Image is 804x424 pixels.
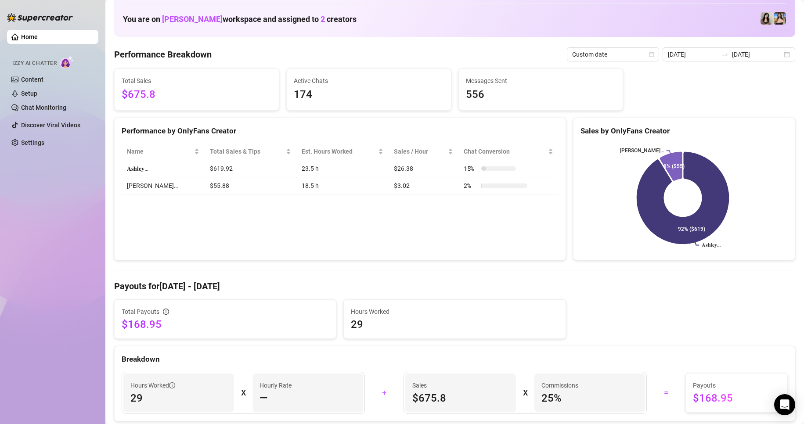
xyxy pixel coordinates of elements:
article: Hourly Rate [260,381,292,390]
h4: Performance Breakdown [114,48,212,61]
img: 𝐀𝐬𝐡𝐥𝐞𝐲 [774,12,786,25]
a: Content [21,76,43,83]
td: 𝐀𝐬𝐡𝐥𝐞𝐲… [122,160,205,177]
span: Hours Worked [130,381,175,390]
span: Sales / Hour [394,147,446,156]
div: = [652,386,680,400]
div: Performance by OnlyFans Creator [122,125,559,137]
span: — [260,391,268,405]
span: Chat Conversion [464,147,546,156]
a: Discover Viral Videos [21,122,80,129]
img: Ashley [761,12,773,25]
span: $675.8 [122,86,272,103]
span: Sales [412,381,509,390]
div: X [241,386,245,400]
div: Open Intercom Messenger [774,394,795,415]
span: info-circle [169,382,175,388]
div: Sales by OnlyFans Creator [580,125,788,137]
article: Commissions [541,381,578,390]
input: Start date [668,50,718,59]
img: AI Chatter [60,56,74,68]
td: $55.88 [205,177,296,194]
span: 15 % [464,164,478,173]
span: 29 [130,391,227,405]
span: $168.95 [122,317,329,331]
input: End date [732,50,782,59]
img: logo-BBDzfeDw.svg [7,13,73,22]
td: $619.92 [205,160,296,177]
td: 18.5 h [296,177,389,194]
span: Total Payouts [122,307,159,316]
div: + [370,386,398,400]
span: calendar [649,52,654,57]
span: 2 [321,14,325,24]
span: 556 [466,86,616,103]
h1: You are on workspace and assigned to creators [123,14,357,24]
span: Messages Sent [466,76,616,86]
div: Est. Hours Worked [302,147,376,156]
span: Total Sales & Tips [210,147,284,156]
span: 25 % [541,391,638,405]
th: Total Sales & Tips [205,143,296,160]
span: Custom date [572,48,654,61]
span: 29 [351,317,558,331]
th: Chat Conversion [458,143,559,160]
th: Sales / Hour [389,143,458,160]
span: [PERSON_NAME] [162,14,223,24]
span: $168.95 [693,391,780,405]
span: Active Chats [294,76,444,86]
td: [PERSON_NAME]… [122,177,205,194]
td: $3.02 [389,177,458,194]
span: to [721,51,728,58]
span: Payouts [693,381,780,390]
div: X [523,386,527,400]
span: Total Sales [122,76,272,86]
span: Hours Worked [351,307,558,316]
text: 𝐀𝐬𝐡𝐥𝐞𝐲… [702,242,721,248]
td: 23.5 h [296,160,389,177]
h4: Payouts for [DATE] - [DATE] [114,280,795,292]
span: 2 % [464,181,478,190]
span: swap-right [721,51,728,58]
span: 174 [294,86,444,103]
span: Izzy AI Chatter [12,59,57,68]
span: $675.8 [412,391,509,405]
a: Home [21,33,38,40]
div: Breakdown [122,353,788,365]
a: Chat Monitoring [21,104,66,111]
a: Setup [21,90,37,97]
span: Name [127,147,192,156]
a: Settings [21,139,44,146]
td: $26.38 [389,160,458,177]
span: info-circle [163,309,169,315]
text: [PERSON_NAME]… [620,147,664,154]
th: Name [122,143,205,160]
